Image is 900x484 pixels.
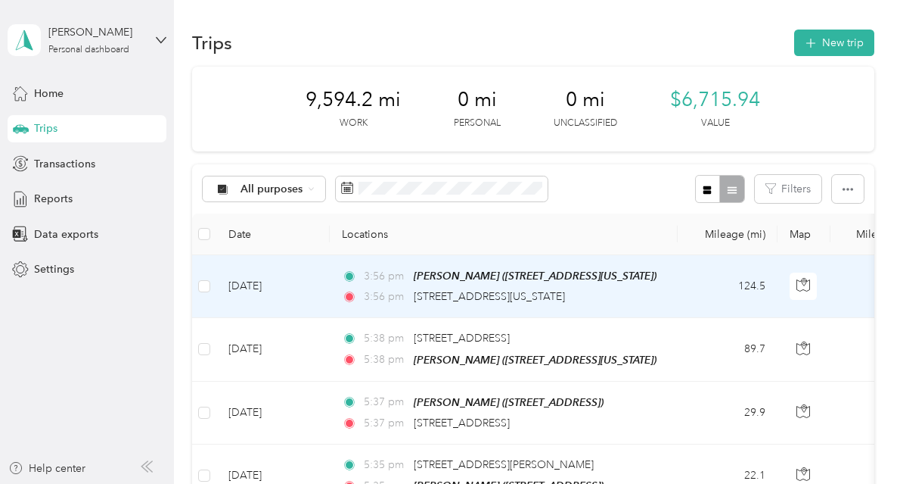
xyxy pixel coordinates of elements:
[755,175,821,203] button: Filters
[414,270,656,282] span: [PERSON_NAME] ([STREET_ADDRESS][US_STATE])
[34,261,74,277] span: Settings
[330,214,678,255] th: Locations
[364,394,407,411] span: 5:37 pm
[216,318,330,381] td: [DATE]
[241,184,303,195] span: All purposes
[34,86,64,101] span: Home
[192,35,232,51] h1: Trips
[815,399,900,484] iframe: Everlance-gr Chat Button Frame
[216,382,330,445] td: [DATE]
[414,354,656,366] span: [PERSON_NAME] ([STREET_ADDRESS][US_STATE])
[794,30,874,56] button: New trip
[34,156,95,172] span: Transactions
[364,268,407,285] span: 3:56 pm
[701,117,730,130] p: Value
[670,88,760,112] span: $6,715.94
[216,214,330,255] th: Date
[458,88,497,112] span: 0 mi
[414,290,565,303] span: [STREET_ADDRESS][US_STATE]
[34,191,73,207] span: Reports
[216,255,330,318] td: [DATE]
[34,120,57,136] span: Trips
[340,117,368,130] p: Work
[364,415,407,432] span: 5:37 pm
[364,289,407,305] span: 3:56 pm
[8,461,85,476] button: Help center
[454,117,501,130] p: Personal
[678,382,777,445] td: 29.9
[414,332,510,345] span: [STREET_ADDRESS]
[554,117,617,130] p: Unclassified
[48,24,143,40] div: [PERSON_NAME]
[414,396,604,408] span: [PERSON_NAME] ([STREET_ADDRESS])
[34,226,98,242] span: Data exports
[364,351,407,368] span: 5:38 pm
[414,417,510,429] span: [STREET_ADDRESS]
[566,88,605,112] span: 0 mi
[414,458,594,471] span: [STREET_ADDRESS][PERSON_NAME]
[777,214,830,255] th: Map
[364,457,407,473] span: 5:35 pm
[678,255,777,318] td: 124.5
[678,214,777,255] th: Mileage (mi)
[364,330,407,347] span: 5:38 pm
[678,318,777,381] td: 89.7
[48,45,129,55] div: Personal dashboard
[306,88,401,112] span: 9,594.2 mi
